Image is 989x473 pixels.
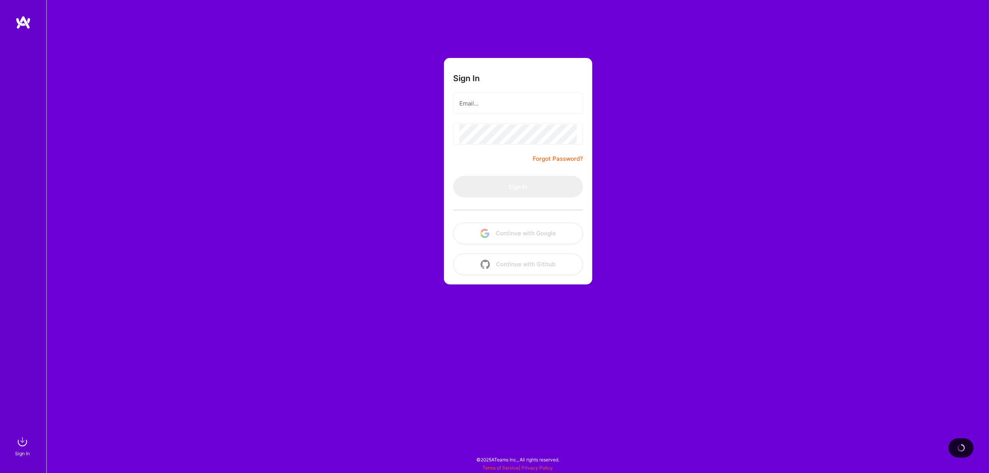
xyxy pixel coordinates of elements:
h3: Sign In [453,73,480,83]
button: Sign In [453,176,583,197]
span: | [483,465,553,471]
div: © 2025 ATeams Inc., All rights reserved. [46,450,989,469]
button: Continue with Github [453,254,583,275]
div: Sign In [15,449,30,458]
button: Continue with Google [453,223,583,244]
img: sign in [15,434,30,449]
a: sign inSign In [16,434,30,458]
a: Terms of Service [483,465,519,471]
img: icon [480,229,489,238]
a: Forgot Password? [533,154,583,163]
img: icon [481,260,490,269]
img: loading [957,443,966,453]
a: Privacy Policy [522,465,553,471]
img: logo [15,15,31,29]
input: Email... [459,94,577,113]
